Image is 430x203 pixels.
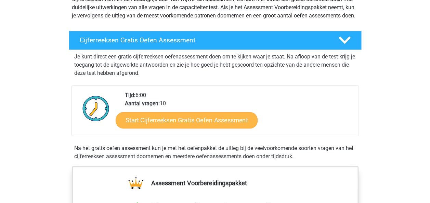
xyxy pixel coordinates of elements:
[80,36,327,44] h4: Cijferreeksen Gratis Oefen Assessment
[120,91,358,136] div: 6:00 10
[66,31,364,50] a: Cijferreeksen Gratis Oefen Assessment
[125,92,135,98] b: Tijd:
[79,91,113,125] img: Klok
[125,100,160,107] b: Aantal vragen:
[71,144,359,161] div: Na het gratis oefen assessment kun je met het oefenpakket de uitleg bij de veelvoorkomende soorte...
[74,53,356,77] p: Je kunt direct een gratis cijferreeksen oefenassessment doen om te kijken waar je staat. Na afloo...
[116,112,258,128] a: Start Cijferreeksen Gratis Oefen Assessment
